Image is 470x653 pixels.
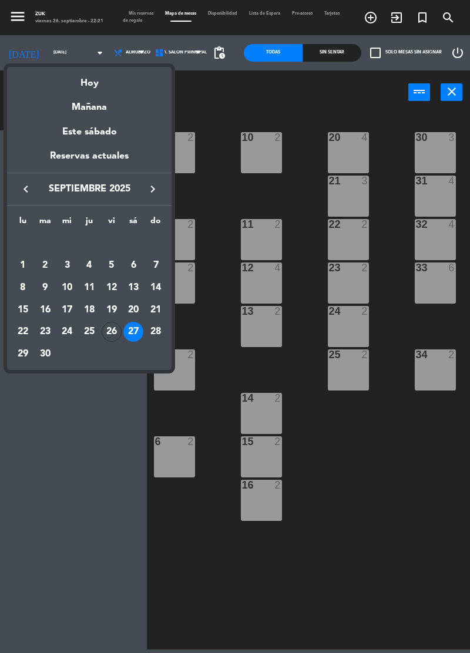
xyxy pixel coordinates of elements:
[102,278,122,298] div: 12
[146,322,166,342] div: 28
[13,278,33,298] div: 8
[57,322,77,342] div: 24
[34,254,56,277] td: 2 de septiembre de 2025
[145,254,167,277] td: 7 de septiembre de 2025
[56,254,78,277] td: 3 de septiembre de 2025
[12,299,34,321] td: 15 de septiembre de 2025
[146,182,160,196] i: keyboard_arrow_right
[100,277,123,299] td: 12 de septiembre de 2025
[79,322,99,342] div: 25
[79,300,99,320] div: 18
[145,299,167,321] td: 21 de septiembre de 2025
[123,254,145,277] td: 6 de septiembre de 2025
[12,343,34,365] td: 29 de septiembre de 2025
[123,300,143,320] div: 20
[57,255,77,275] div: 3
[146,300,166,320] div: 21
[56,299,78,321] td: 17 de septiembre de 2025
[35,322,55,342] div: 23
[123,321,145,343] td: 27 de septiembre de 2025
[56,214,78,233] th: miércoles
[57,300,77,320] div: 17
[19,182,33,196] i: keyboard_arrow_left
[78,254,100,277] td: 4 de septiembre de 2025
[102,300,122,320] div: 19
[142,181,163,197] button: keyboard_arrow_right
[145,321,167,343] td: 28 de septiembre de 2025
[12,277,34,299] td: 8 de septiembre de 2025
[123,322,143,342] div: 27
[78,214,100,233] th: jueves
[34,321,56,343] td: 23 de septiembre de 2025
[123,214,145,233] th: sábado
[56,321,78,343] td: 24 de septiembre de 2025
[102,255,122,275] div: 5
[78,321,100,343] td: 25 de septiembre de 2025
[79,255,99,275] div: 4
[13,322,33,342] div: 22
[123,277,145,299] td: 13 de septiembre de 2025
[12,214,34,233] th: lunes
[100,321,123,343] td: 26 de septiembre de 2025
[145,214,167,233] th: domingo
[79,278,99,298] div: 11
[34,214,56,233] th: martes
[123,255,143,275] div: 6
[100,214,123,233] th: viernes
[36,181,142,197] span: septiembre 2025
[7,149,172,173] div: Reservas actuales
[78,299,100,321] td: 18 de septiembre de 2025
[35,300,55,320] div: 16
[7,67,172,91] div: Hoy
[13,300,33,320] div: 15
[35,344,55,364] div: 30
[12,321,34,343] td: 22 de septiembre de 2025
[123,299,145,321] td: 20 de septiembre de 2025
[13,344,33,364] div: 29
[34,277,56,299] td: 9 de septiembre de 2025
[100,299,123,321] td: 19 de septiembre de 2025
[123,278,143,298] div: 13
[13,255,33,275] div: 1
[145,277,167,299] td: 14 de septiembre de 2025
[34,299,56,321] td: 16 de septiembre de 2025
[12,254,34,277] td: 1 de septiembre de 2025
[7,116,172,149] div: Este sábado
[146,255,166,275] div: 7
[35,255,55,275] div: 2
[57,278,77,298] div: 10
[146,278,166,298] div: 14
[56,277,78,299] td: 10 de septiembre de 2025
[7,91,172,115] div: Mañana
[35,278,55,298] div: 9
[34,343,56,365] td: 30 de septiembre de 2025
[15,181,36,197] button: keyboard_arrow_left
[102,322,122,342] div: 26
[12,233,167,255] td: SEP.
[78,277,100,299] td: 11 de septiembre de 2025
[100,254,123,277] td: 5 de septiembre de 2025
